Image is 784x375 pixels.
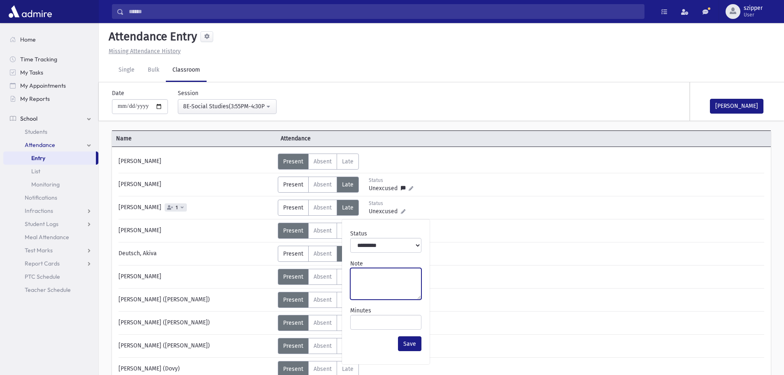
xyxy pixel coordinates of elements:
[314,181,332,188] span: Absent
[710,99,763,114] button: [PERSON_NAME]
[369,184,401,193] span: Unexcused
[183,102,265,111] div: 8E-Social Studies(3:55PM-4:30PM)
[25,260,60,267] span: Report Cards
[314,366,332,373] span: Absent
[31,154,45,162] span: Entry
[278,292,359,308] div: AttTypes
[178,89,198,98] label: Session
[105,30,197,44] h5: Attendance Entry
[369,200,405,207] div: Status
[3,33,98,46] a: Home
[25,207,53,214] span: Infractions
[31,168,40,175] span: List
[283,296,303,303] span: Present
[20,36,36,43] span: Home
[105,48,181,55] a: Missing Attendance History
[3,138,98,151] a: Attendance
[25,247,53,254] span: Test Marks
[314,319,332,326] span: Absent
[314,250,332,257] span: Absent
[314,158,332,165] span: Absent
[114,223,278,239] div: [PERSON_NAME]
[342,204,354,211] span: Late
[112,134,277,143] span: Name
[314,273,332,280] span: Absent
[350,259,363,268] label: Note
[174,205,179,210] span: 1
[114,338,278,354] div: [PERSON_NAME] ([PERSON_NAME])
[314,296,332,303] span: Absent
[114,177,278,193] div: [PERSON_NAME]
[278,177,359,193] div: AttTypes
[3,165,98,178] a: List
[277,134,441,143] span: Attendance
[20,82,66,89] span: My Appointments
[20,56,57,63] span: Time Tracking
[114,269,278,285] div: [PERSON_NAME]
[3,79,98,92] a: My Appointments
[178,99,277,114] button: 8E-Social Studies(3:55PM-4:30PM)
[283,342,303,349] span: Present
[278,223,359,239] div: AttTypes
[278,269,359,285] div: AttTypes
[3,270,98,283] a: PTC Schedule
[314,227,332,234] span: Absent
[283,273,303,280] span: Present
[31,181,60,188] span: Monitoring
[3,204,98,217] a: Infractions
[350,229,367,238] label: Status
[3,283,98,296] a: Teacher Schedule
[369,207,401,216] span: Unexcused
[744,5,763,12] span: szipper
[124,4,644,19] input: Search
[25,128,47,135] span: Students
[278,200,359,216] div: AttTypes
[283,158,303,165] span: Present
[3,112,98,125] a: School
[114,315,278,331] div: [PERSON_NAME] ([PERSON_NAME])
[114,246,278,262] div: Deutsch, Akiva
[25,141,55,149] span: Attendance
[20,95,50,102] span: My Reports
[283,319,303,326] span: Present
[112,89,124,98] label: Date
[744,12,763,18] span: User
[25,273,60,280] span: PTC Schedule
[278,315,359,331] div: AttTypes
[20,115,37,122] span: School
[3,178,98,191] a: Monitoring
[350,306,371,315] label: Minutes
[283,366,303,373] span: Present
[314,342,332,349] span: Absent
[3,217,98,231] a: Student Logs
[3,191,98,204] a: Notifications
[342,366,354,373] span: Late
[342,158,354,165] span: Late
[3,257,98,270] a: Report Cards
[114,200,278,216] div: [PERSON_NAME]
[283,250,303,257] span: Present
[7,3,54,20] img: AdmirePro
[114,292,278,308] div: [PERSON_NAME] ([PERSON_NAME])
[278,338,359,354] div: AttTypes
[369,177,413,184] div: Status
[283,204,303,211] span: Present
[25,220,58,228] span: Student Logs
[3,151,96,165] a: Entry
[3,53,98,66] a: Time Tracking
[278,246,359,262] div: AttTypes
[398,336,421,351] button: Save
[141,59,166,82] a: Bulk
[278,154,359,170] div: AttTypes
[109,48,181,55] u: Missing Attendance History
[25,194,57,201] span: Notifications
[3,125,98,138] a: Students
[283,181,303,188] span: Present
[314,204,332,211] span: Absent
[112,59,141,82] a: Single
[3,231,98,244] a: Meal Attendance
[114,154,278,170] div: [PERSON_NAME]
[3,92,98,105] a: My Reports
[20,69,43,76] span: My Tasks
[166,59,207,82] a: Classroom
